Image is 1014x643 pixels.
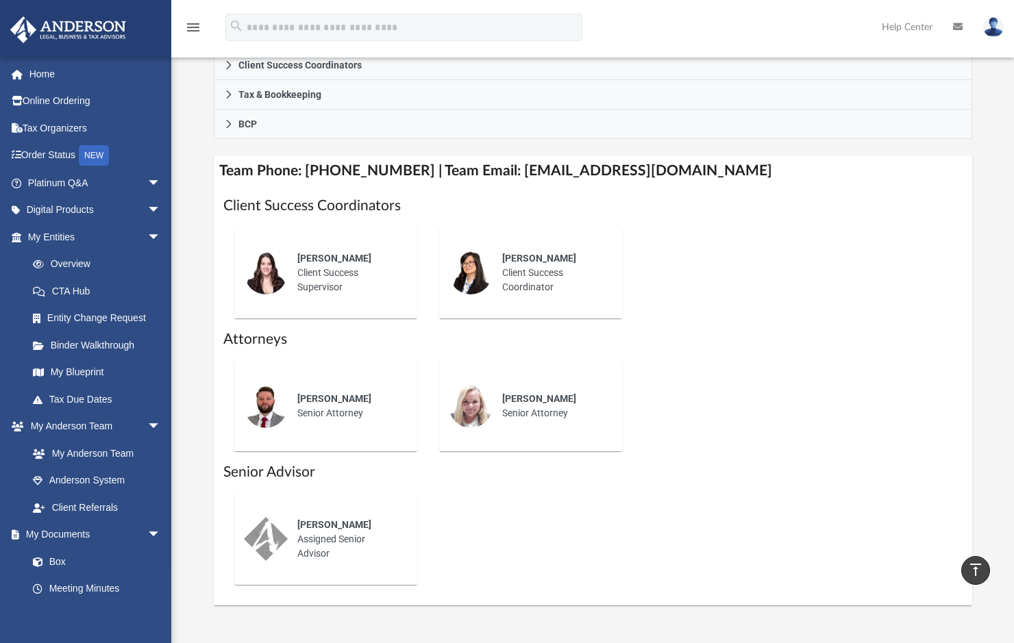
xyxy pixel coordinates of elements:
[214,155,972,186] h4: Team Phone: [PHONE_NUMBER] | Team Email: [EMAIL_ADDRESS][DOMAIN_NAME]
[449,384,493,428] img: thumbnail
[19,548,168,575] a: Box
[961,556,990,585] a: vertical_align_top
[19,331,182,359] a: Binder Walkthrough
[147,169,175,197] span: arrow_drop_down
[502,393,576,404] span: [PERSON_NAME]
[19,440,168,467] a: My Anderson Team
[147,223,175,251] span: arrow_drop_down
[10,114,182,142] a: Tax Organizers
[10,413,175,440] a: My Anderson Teamarrow_drop_down
[223,329,963,349] h1: Attorneys
[288,382,408,430] div: Senior Attorney
[19,467,175,494] a: Anderson System
[19,251,182,278] a: Overview
[238,90,321,99] span: Tax & Bookkeeping
[10,142,182,170] a: Order StatusNEW
[288,242,408,304] div: Client Success Supervisor
[185,19,201,36] i: menu
[967,562,984,578] i: vertical_align_top
[10,521,175,549] a: My Documentsarrow_drop_down
[297,519,371,530] span: [PERSON_NAME]
[223,462,963,482] h1: Senior Advisor
[214,80,972,110] a: Tax & Bookkeeping
[502,253,576,264] span: [PERSON_NAME]
[449,251,493,294] img: thumbnail
[147,197,175,225] span: arrow_drop_down
[493,382,613,430] div: Senior Attorney
[288,508,408,570] div: Assigned Senior Advisor
[19,277,182,305] a: CTA Hub
[238,60,362,70] span: Client Success Coordinators
[147,413,175,441] span: arrow_drop_down
[6,16,130,43] img: Anderson Advisors Platinum Portal
[19,575,175,603] a: Meeting Minutes
[79,145,109,166] div: NEW
[10,60,182,88] a: Home
[229,18,244,34] i: search
[238,119,257,129] span: BCP
[244,517,288,561] img: thumbnail
[185,26,201,36] a: menu
[214,110,972,139] a: BCP
[244,251,288,294] img: thumbnail
[10,223,182,251] a: My Entitiesarrow_drop_down
[147,521,175,549] span: arrow_drop_down
[10,169,182,197] a: Platinum Q&Aarrow_drop_down
[19,386,182,413] a: Tax Due Dates
[297,393,371,404] span: [PERSON_NAME]
[10,197,182,224] a: Digital Productsarrow_drop_down
[244,384,288,428] img: thumbnail
[10,88,182,115] a: Online Ordering
[223,196,963,216] h1: Client Success Coordinators
[214,51,972,80] a: Client Success Coordinators
[493,242,613,304] div: Client Success Coordinator
[19,359,175,386] a: My Blueprint
[19,305,182,332] a: Entity Change Request
[19,494,175,521] a: Client Referrals
[297,253,371,264] span: [PERSON_NAME]
[983,17,1004,37] img: User Pic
